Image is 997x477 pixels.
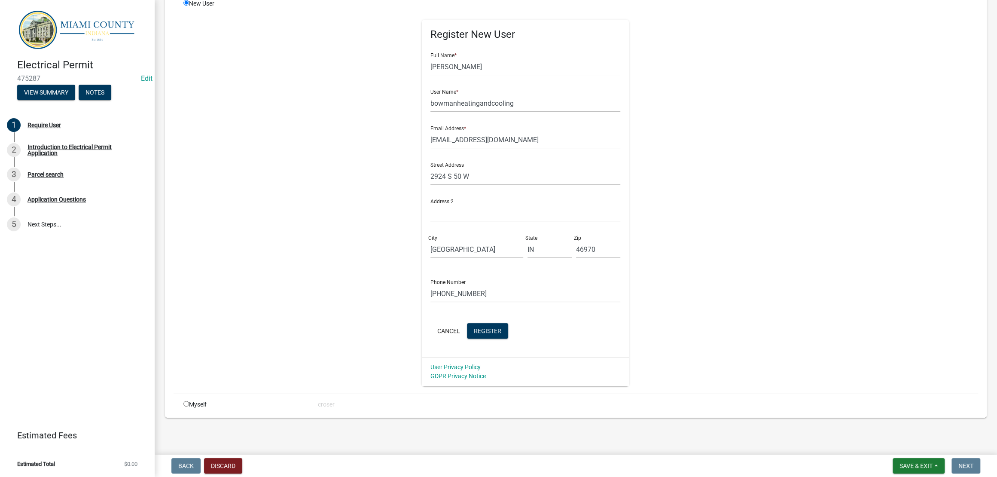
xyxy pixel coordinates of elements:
div: Parcel search [27,171,64,177]
span: Save & Exit [899,462,933,469]
h4: Electrical Permit [17,59,148,71]
a: GDPR Privacy Notice [430,373,486,379]
a: Estimated Fees [7,427,141,444]
wm-modal-confirm: Edit Application Number [141,74,152,83]
wm-modal-confirm: Summary [17,90,75,97]
div: 2 [7,143,21,157]
h5: Register New User [430,28,621,41]
span: Register [474,327,501,334]
div: 3 [7,168,21,181]
wm-modal-confirm: Notes [79,90,111,97]
span: Back [178,462,194,469]
div: 4 [7,193,21,206]
button: Notes [79,85,111,100]
span: Next [958,462,973,469]
div: Introduction to Electrical Permit Application [27,144,141,156]
div: Require User [27,122,61,128]
a: Edit [141,74,152,83]
span: $0.00 [124,461,137,467]
button: Discard [204,458,242,474]
button: Save & Exit [893,458,945,474]
button: Back [171,458,201,474]
a: User Privacy Policy [430,364,481,370]
div: 5 [7,217,21,231]
div: Myself [177,400,311,409]
span: 475287 [17,74,137,83]
div: 1 [7,118,21,132]
img: Miami County, Indiana [17,9,141,50]
div: Application Questions [27,196,86,202]
button: Register [467,323,508,339]
button: View Summary [17,85,75,100]
button: Cancel [430,323,467,339]
span: Estimated Total [17,461,55,467]
button: Next [951,458,980,474]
